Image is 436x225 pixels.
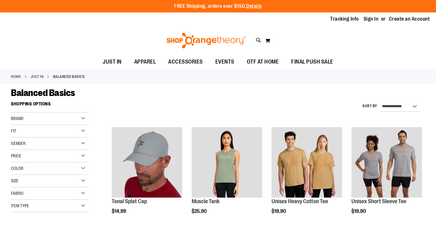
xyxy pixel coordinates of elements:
[128,55,162,69] a: APPAREL
[11,150,89,162] div: Price
[11,203,29,208] span: Item Type
[11,137,89,150] div: Gender
[246,3,262,9] a: Details
[209,55,241,69] a: EVENTS
[285,55,340,69] a: FINAL PUSH SALE
[11,200,89,212] div: Item Type
[174,3,262,10] p: FREE Shipping, orders over $150.
[11,162,89,175] div: Color
[215,55,234,69] span: EVENTS
[112,208,127,214] span: $14.99
[11,88,75,98] span: Balanced Basics
[351,208,367,214] span: $19.90
[11,98,89,113] strong: Shopping Options
[351,127,422,198] img: Unisex Short Sleeve Tee
[330,16,359,22] a: Tracking Info
[11,178,18,183] span: Size
[272,198,328,204] a: Unisex Heavy Cotton Tee
[11,191,24,196] span: Fabric
[11,166,23,171] span: Color
[11,74,21,79] a: Home
[162,55,209,69] a: ACCESSORIES
[103,55,122,69] span: JUST IN
[168,55,203,69] span: ACCESSORIES
[11,128,16,133] span: Fit
[11,125,89,137] div: Fit
[272,127,342,198] img: Unisex Heavy Cotton Tee
[112,127,182,199] a: Product image for Grey Tonal Splat Cap
[11,153,21,158] span: Price
[192,208,208,214] span: $25.90
[11,187,89,200] div: Fabric
[112,198,147,204] a: Tonal Splat Cap
[31,74,44,79] a: JUST IN
[112,127,182,198] img: Product image for Grey Tonal Splat Cap
[134,55,156,69] span: APPAREL
[166,33,247,48] img: Shop Orangetheory
[272,127,342,199] a: Unisex Heavy Cotton Tee
[192,127,262,199] a: Muscle Tank
[53,74,85,79] strong: Balanced Basics
[96,55,128,69] a: JUST IN
[11,116,23,121] span: Brand
[351,198,406,204] a: Unisex Short Sleeve Tee
[11,175,89,187] div: Size
[351,127,422,199] a: Unisex Short Sleeve Tee
[11,113,89,125] div: Brand
[291,55,333,69] span: FINAL PUSH SALE
[11,141,26,146] span: Gender
[272,208,287,214] span: $19.90
[192,127,262,198] img: Muscle Tank
[247,55,279,69] span: OTF AT HOME
[192,198,219,204] a: Muscle Tank
[241,55,285,69] a: OTF AT HOME
[364,16,379,22] a: Sign In
[362,103,377,109] label: Sort By
[389,16,430,22] a: Create an Account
